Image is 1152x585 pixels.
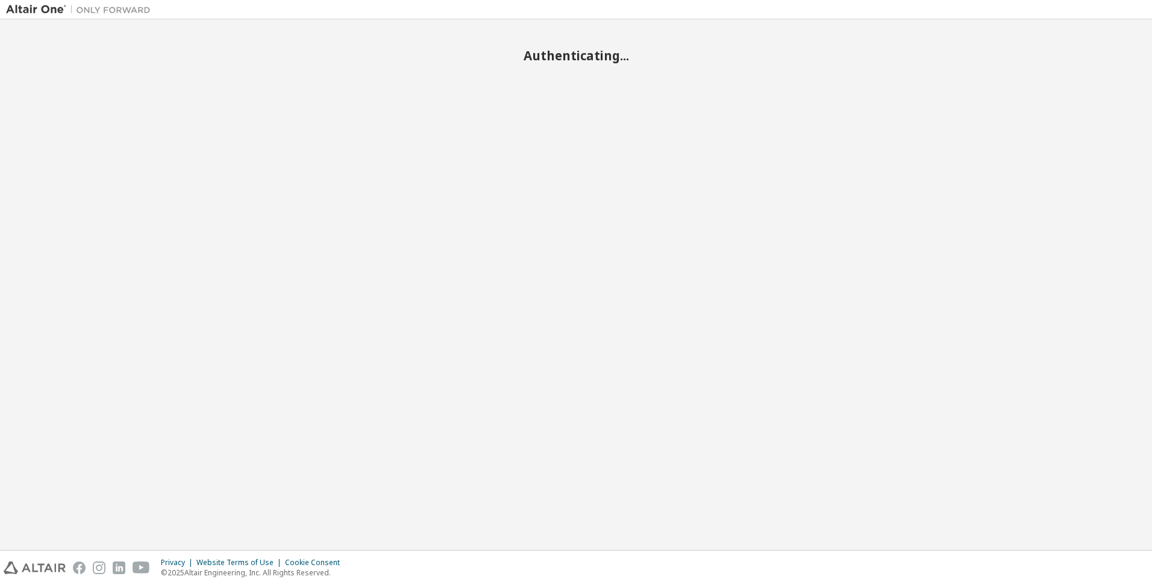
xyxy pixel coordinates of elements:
[93,561,105,574] img: instagram.svg
[161,568,347,578] p: © 2025 Altair Engineering, Inc. All Rights Reserved.
[133,561,150,574] img: youtube.svg
[6,4,157,16] img: Altair One
[73,561,86,574] img: facebook.svg
[6,48,1146,63] h2: Authenticating...
[285,558,347,568] div: Cookie Consent
[4,561,66,574] img: altair_logo.svg
[196,558,285,568] div: Website Terms of Use
[113,561,125,574] img: linkedin.svg
[161,558,196,568] div: Privacy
